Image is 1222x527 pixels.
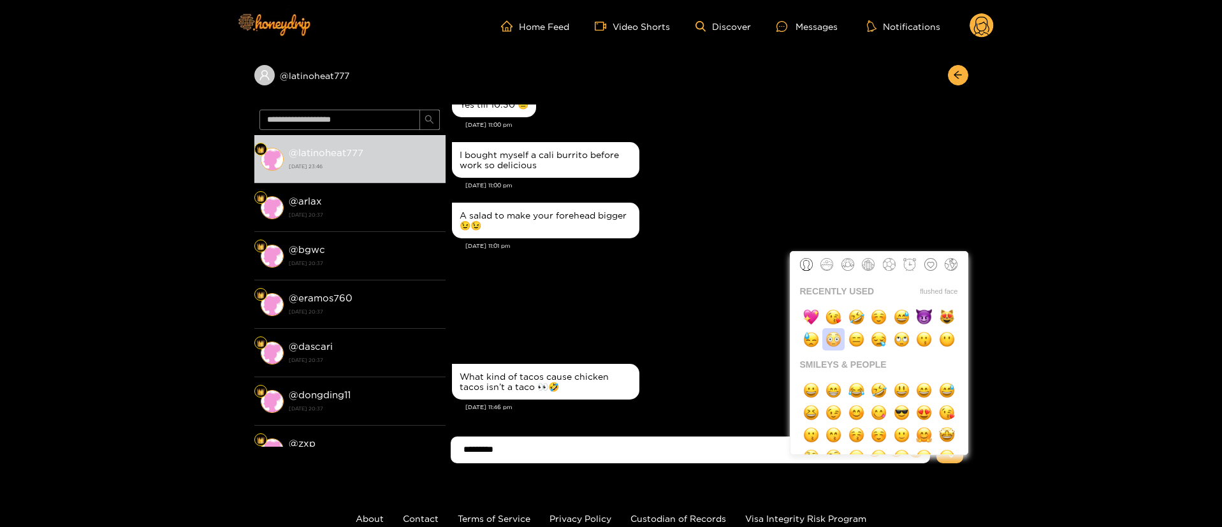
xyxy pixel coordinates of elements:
img: 1f63b.png [939,309,955,325]
strong: @ latinoheat777 [289,147,363,158]
a: About [356,514,384,523]
img: 1f496.png [803,309,819,325]
img: 1f644.png [894,331,910,347]
a: Privacy Policy [549,514,611,523]
img: 1f633.png [826,331,841,347]
img: Fan Level [257,437,265,444]
img: 1f606.png [803,405,819,421]
img: 263a-fe0f.png [871,427,887,443]
div: Sep. 23, 11:00 pm [452,92,536,117]
div: Yes till 10:30 😑 [460,99,528,110]
strong: [DATE] 23:46 [289,161,439,172]
img: Fan Level [257,146,265,154]
strong: @ zxp [289,438,316,449]
button: search [419,110,440,130]
img: 1f60e.png [894,405,910,421]
img: 1f636.png [939,331,955,347]
img: 1f604.png [916,382,932,398]
img: 1f636.png [894,449,910,465]
button: arrow-left [948,65,968,85]
img: 1f605.png [939,382,955,398]
a: Custodian of Records [630,514,726,523]
button: Notifications [863,20,944,32]
img: 1f917.png [916,427,932,443]
div: A salad to make your forehead bigger 😉😉 [460,210,632,231]
strong: @ dascari [289,341,333,352]
img: 1f601.png [826,382,841,398]
img: 1f923.png [848,309,864,325]
img: 1f929.png [939,427,955,443]
strong: @ bgwc [289,244,325,255]
img: conversation [261,196,284,219]
img: 1f62a.png [871,331,887,347]
img: 1f608.png [916,309,932,325]
img: 1f605.png [894,309,910,325]
img: Fan Level [257,291,265,299]
div: [DATE] 11:18 pm [452,342,949,351]
img: Fan Level [257,388,265,396]
img: conversation [261,438,284,461]
img: 1f609.png [826,405,841,421]
span: search [425,115,434,126]
img: 1f610.png [848,449,864,465]
span: arrow-left [953,70,963,81]
strong: [DATE] 20:37 [289,403,439,414]
img: 1f617.png [803,427,819,443]
img: 1f60f.png [939,449,955,465]
div: I bought myself a cali burrito before work so delicious [460,150,632,170]
img: 1f603.png [894,382,910,398]
img: 1f644.png [916,449,932,465]
img: 1f600.png [803,382,819,398]
img: 1f611.png [848,331,864,347]
img: 1f914.png [803,449,819,465]
img: conversation [261,245,284,268]
a: Home Feed [501,20,569,32]
img: conversation [261,293,284,316]
img: 1f60a.png [848,405,864,421]
img: 1f611.png [871,449,887,465]
img: 1f617.png [916,331,932,347]
strong: @ dongding11 [289,389,351,400]
img: Fan Level [257,194,265,202]
img: Fan Level [257,243,265,250]
span: home [501,20,519,32]
img: 1f642.png [894,427,910,443]
strong: @ arlax [289,196,322,206]
img: Fan Level [257,340,265,347]
div: [DATE] 11:00 pm [465,181,962,190]
strong: [DATE] 20:37 [289,354,439,366]
div: Sep. 23, 11:01 pm [452,203,639,238]
div: @latinoheat777 [254,65,446,85]
strong: [DATE] 20:37 [289,257,439,269]
img: 1f619.png [826,427,841,443]
div: [DATE] 11:18 pm [452,292,949,301]
div: Sep. 23, 11:00 pm [452,142,639,178]
img: 1f613.png [803,331,819,347]
strong: @ eramos760 [289,292,353,303]
img: 263a-fe0f.png [871,309,887,325]
div: [DATE] 11:00 pm [465,120,962,129]
div: What kind of tacos cause chicken tacos isn’t a taco 👀🤣 [460,372,632,392]
span: video-camera [595,20,613,32]
img: 1f923.png [871,382,887,398]
div: Sep. 23, 11:46 pm [452,364,639,400]
a: Video Shorts [595,20,670,32]
img: 1f618.png [939,405,955,421]
span: user [259,69,270,81]
a: Discover [695,21,751,32]
div: Messages [776,19,838,34]
a: Terms of Service [458,514,530,523]
strong: [DATE] 20:37 [289,306,439,317]
img: conversation [261,148,284,171]
div: [DATE] 11:46 pm [465,403,962,412]
a: Visa Integrity Risk Program [745,514,866,523]
img: 1f618.png [826,309,841,325]
img: 1f928.png [826,449,841,465]
img: 1f61a.png [848,427,864,443]
a: Contact [403,514,439,523]
strong: [DATE] 20:37 [289,209,439,220]
img: conversation [261,342,284,365]
div: [DATE] 11:01 pm [465,242,962,250]
img: 1f60d.png [916,405,932,421]
img: 1f60b.png [871,405,887,421]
